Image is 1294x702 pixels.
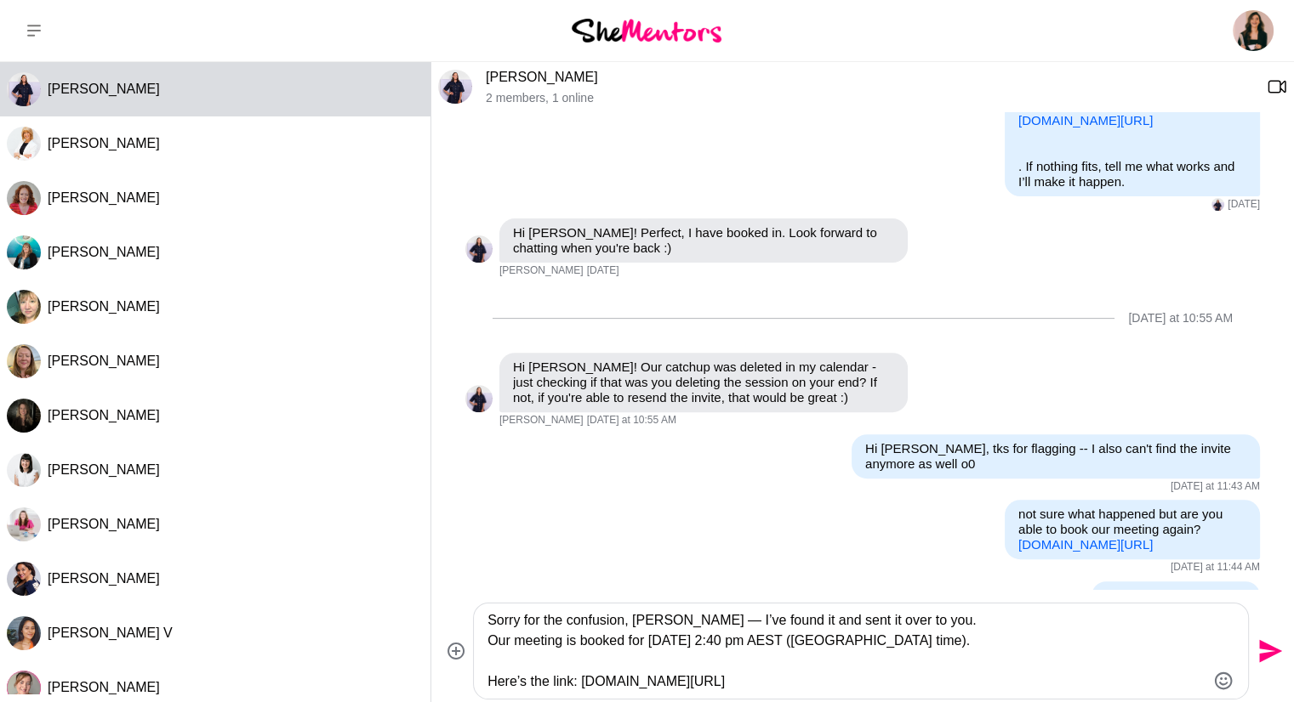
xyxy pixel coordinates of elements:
span: [PERSON_NAME] [48,299,160,314]
img: R [7,562,41,596]
span: [PERSON_NAME] [48,136,160,150]
div: Darby Lyndon [1211,198,1224,211]
img: D [465,385,493,412]
time: 2025-09-30T01:43:37.138Z [1171,480,1260,494]
p: Hi [PERSON_NAME]! Our catchup was deleted in my calendar - just checking if that was you deleting... [513,359,894,405]
p: Hi [PERSON_NAME], tks for flagging -- I also can't find the invite anymore as well o0 [865,441,1246,472]
span: [PERSON_NAME] [48,245,160,259]
p: let me know, thank you :) [1105,588,1246,603]
div: Rebecca Cofrancesco [7,507,41,541]
img: M [7,399,41,433]
span: [PERSON_NAME] [48,190,160,205]
span: [PERSON_NAME] [499,414,584,427]
button: Send [1249,632,1287,671]
textarea: Type your message [487,610,1206,692]
div: Richa Joshi [7,562,41,596]
img: T [7,344,41,378]
div: Kat Millar [7,127,41,161]
button: Emoji picker [1213,671,1234,691]
time: 2025-09-30T00:55:47.756Z [587,414,676,427]
div: Marisse van den Berg [7,399,41,433]
div: Darby Lyndon [7,72,41,106]
span: [PERSON_NAME] [48,354,160,368]
img: D [465,235,493,263]
span: [PERSON_NAME] [48,571,160,586]
img: D [7,290,41,324]
img: K [7,127,41,161]
p: . If nothing fits, tell me what works and I’ll make it happen. [1018,159,1246,190]
div: Smritha V [7,616,41,650]
span: [PERSON_NAME] [499,264,584,278]
img: D [7,72,41,106]
img: H [7,453,41,487]
span: [PERSON_NAME] V [48,626,173,640]
img: D [1211,198,1224,211]
img: She Mentors Logo [572,19,721,42]
p: 2 members , 1 online [486,91,1253,105]
a: [PERSON_NAME] [486,70,598,84]
span: [PERSON_NAME] [48,517,160,531]
time: 2025-09-04T22:41:48.413Z [587,264,619,278]
span: [PERSON_NAME] [48,82,160,96]
time: 2025-09-30T01:44:25.328Z [1171,561,1260,575]
img: C [7,181,41,215]
a: [DOMAIN_NAME][URL] [1018,537,1153,552]
img: E [7,235,41,269]
img: Mariana Queiroz [1233,10,1274,51]
div: Tammy McCann [7,344,41,378]
div: Emily Fogg [7,235,41,269]
time: 2025-09-04T18:33:54.422Z [1228,198,1260,212]
div: Darby Lyndon [438,70,472,104]
div: Carmel Murphy [7,181,41,215]
a: [DOMAIN_NAME][URL] [1018,113,1153,127]
div: Deb Ashton [7,290,41,324]
img: S [7,616,41,650]
img: D [438,70,472,104]
span: [PERSON_NAME] [48,462,160,477]
div: [DATE] at 10:55 AM [1128,311,1233,326]
div: Darby Lyndon [465,235,493,263]
p: Hi [PERSON_NAME]! Perfect, I have booked in. Look forward to chatting when you're back :) [513,225,894,256]
div: Hayley Robertson [7,453,41,487]
span: [PERSON_NAME] [48,680,160,694]
div: Darby Lyndon [465,385,493,412]
span: [PERSON_NAME] [48,408,160,422]
img: R [7,507,41,541]
p: not sure what happened but are you able to book our meeting again? [1018,507,1246,552]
